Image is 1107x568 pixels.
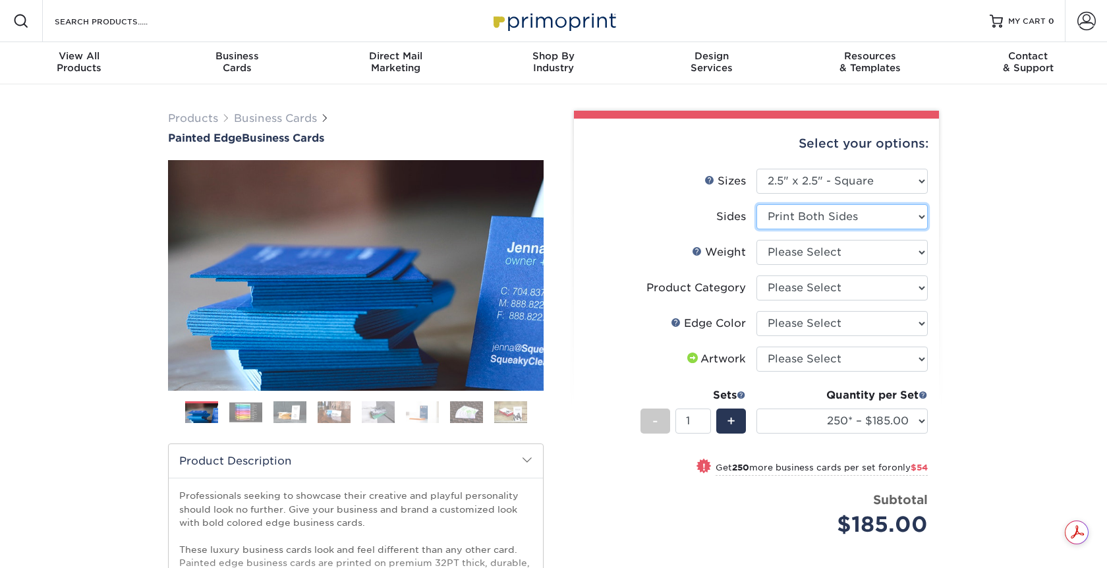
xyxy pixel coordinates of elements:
[1008,16,1046,27] span: MY CART
[640,387,746,403] div: Sets
[584,119,928,169] div: Select your options:
[702,460,706,474] span: !
[168,88,544,463] img: Painted Edge 01
[168,112,218,125] a: Products
[494,401,527,424] img: Business Cards 08
[474,50,633,62] span: Shop By
[692,244,746,260] div: Weight
[488,7,619,35] img: Primoprint
[652,411,658,431] span: -
[273,401,306,424] img: Business Cards 03
[949,42,1107,84] a: Contact& Support
[169,444,543,478] h2: Product Description
[406,401,439,424] img: Business Cards 06
[158,42,316,84] a: BusinessCards
[892,463,928,472] span: only
[727,411,735,431] span: +
[716,209,746,225] div: Sides
[911,463,928,472] span: $54
[1048,16,1054,26] span: 0
[791,50,949,62] span: Resources
[685,351,746,367] div: Artwork
[704,173,746,189] div: Sizes
[185,397,218,430] img: Business Cards 01
[158,50,316,62] span: Business
[474,42,633,84] a: Shop ByIndustry
[633,50,791,62] span: Design
[756,387,928,403] div: Quantity per Set
[168,132,544,144] a: Painted EdgeBusiness Cards
[949,50,1107,62] span: Contact
[234,112,317,125] a: Business Cards
[168,132,242,144] span: Painted Edge
[716,463,928,476] small: Get more business cards per set for
[362,401,395,424] img: Business Cards 05
[474,50,633,74] div: Industry
[791,42,949,84] a: Resources& Templates
[791,50,949,74] div: & Templates
[766,509,928,540] div: $185.00
[450,401,483,424] img: Business Cards 07
[633,42,791,84] a: DesignServices
[316,50,474,62] span: Direct Mail
[873,492,928,507] strong: Subtotal
[168,132,544,144] h1: Business Cards
[316,42,474,84] a: Direct MailMarketing
[732,463,749,472] strong: 250
[316,50,474,74] div: Marketing
[53,13,182,29] input: SEARCH PRODUCTS.....
[949,50,1107,74] div: & Support
[229,402,262,422] img: Business Cards 02
[646,280,746,296] div: Product Category
[633,50,791,74] div: Services
[318,401,351,424] img: Business Cards 04
[158,50,316,74] div: Cards
[671,316,746,331] div: Edge Color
